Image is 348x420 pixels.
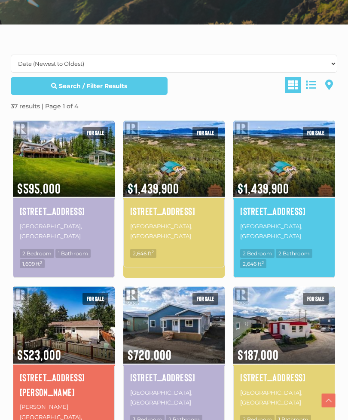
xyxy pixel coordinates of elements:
span: 1,609 ft [20,259,45,268]
span: For sale [192,127,218,139]
sup: 2 [152,249,154,254]
span: $187,000 [233,335,335,364]
img: 116 LOWELL STREET, Haines Junction, Yukon [13,285,115,365]
a: [STREET_ADDRESS] [240,204,328,218]
p: [GEOGRAPHIC_DATA], [GEOGRAPHIC_DATA] [20,221,108,242]
span: For sale [192,293,218,305]
img: 52 LAKEVIEW ROAD, Whitehorse South, Yukon [13,119,115,199]
span: For sale [303,127,329,139]
span: 2 Bedroom [20,249,54,258]
p: [GEOGRAPHIC_DATA], [GEOGRAPHIC_DATA] [240,221,328,242]
span: 2,646 ft [240,259,266,268]
sup: 2 [262,260,264,265]
span: $1,439,900 [123,169,225,197]
sup: 2 [40,260,42,265]
img: 1745 NORTH KLONDIKE HIGHWAY, Whitehorse North, Yukon [233,119,335,199]
p: [GEOGRAPHIC_DATA], [GEOGRAPHIC_DATA] [130,221,218,242]
strong: 37 results | Page 1 of 4 [11,102,78,110]
p: [GEOGRAPHIC_DATA], [GEOGRAPHIC_DATA] [240,387,328,409]
span: 2,646 ft [130,249,156,258]
a: [STREET_ADDRESS] [240,370,328,385]
a: [STREET_ADDRESS] [130,370,218,385]
span: For sale [82,293,108,305]
span: $595,000 [13,169,115,197]
img: 11 OMEGA STREET, Whitehorse, Yukon [123,285,225,365]
span: $720,000 [123,335,225,364]
a: [STREET_ADDRESS] [20,204,108,218]
span: 2 Bedroom [240,249,275,258]
p: [GEOGRAPHIC_DATA], [GEOGRAPHIC_DATA] [130,387,218,409]
img: 37-37 SYCAMORE STREET, Whitehorse, Yukon [233,285,335,365]
span: $1,439,900 [233,169,335,197]
span: $523,000 [13,335,115,364]
a: [STREET_ADDRESS][PERSON_NAME] [20,370,108,399]
span: For sale [82,127,108,139]
strong: Search / Filter Results [59,82,127,90]
span: For sale [303,293,329,305]
img: 1745 NORTH KLONDIKE HIGHWAY, Whitehorse North, Yukon [123,119,225,199]
span: 2 Bathroom [276,249,312,258]
span: 1 Bathroom [55,249,91,258]
a: [STREET_ADDRESS] [130,204,218,218]
a: Search / Filter Results [11,77,168,95]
